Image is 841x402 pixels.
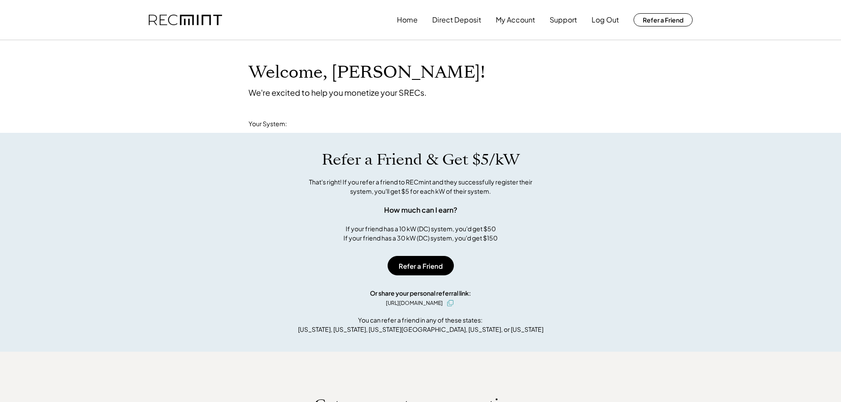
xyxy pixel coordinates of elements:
[397,11,418,29] button: Home
[386,299,443,307] div: [URL][DOMAIN_NAME]
[496,11,535,29] button: My Account
[298,316,543,334] div: You can refer a friend in any of these states: [US_STATE], [US_STATE], [US_STATE][GEOGRAPHIC_DATA...
[149,15,222,26] img: recmint-logotype%403x.png
[249,120,287,128] div: Your System:
[384,205,457,215] div: How much can I earn?
[445,298,456,308] button: click to copy
[432,11,481,29] button: Direct Deposit
[249,62,485,83] h1: Welcome, [PERSON_NAME]!
[343,224,498,243] div: If your friend has a 10 kW (DC) system, you'd get $50 If your friend has a 30 kW (DC) system, you...
[550,11,577,29] button: Support
[388,256,454,275] button: Refer a Friend
[299,177,542,196] div: That's right! If you refer a friend to RECmint and they successfully register their system, you'l...
[592,11,619,29] button: Log Out
[370,289,471,298] div: Or share your personal referral link:
[249,87,426,98] div: We're excited to help you monetize your SRECs.
[634,13,693,26] button: Refer a Friend
[322,150,520,169] h1: Refer a Friend & Get $5/kW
